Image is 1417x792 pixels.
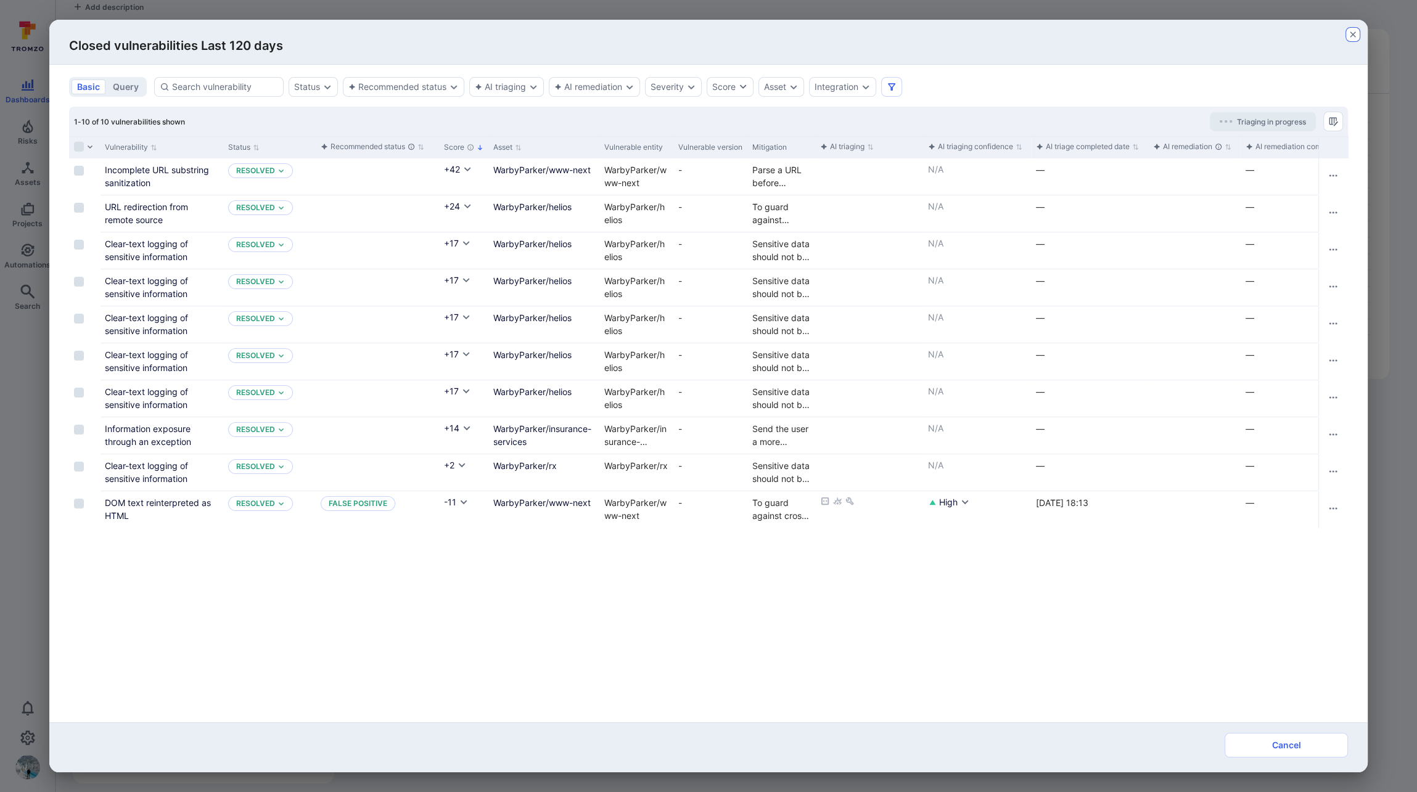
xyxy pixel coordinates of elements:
a: DOM text reinterpreted as HTML [105,497,211,521]
div: Cell for Vulnerable entity [599,269,673,306]
div: Recommended status [321,141,415,153]
div: Cell for Vulnerability [100,232,223,269]
div: — [1036,274,1143,287]
button: Sort by function(){return k.createElement(hN.A,{direction:"row",alignItems:"center",gap:4},k.crea... [1036,142,1139,152]
a: WarbyParker/www-next [493,497,591,508]
div: Cell for Asset [488,380,599,417]
div: To guard against untrusted URL redirection, it is advisable to avoid putting user input directly ... [752,200,810,226]
div: WarbyParker/helios [604,200,668,226]
div: Cell for Vulnerability [100,158,223,195]
button: AI triaging [475,82,526,92]
button: Resolved [236,166,275,176]
div: Cell for aiCtx.triageStatus [316,195,439,232]
button: Manage columns [1323,112,1343,131]
div: Cell for aiCtx.remediationStatus [1148,232,1241,269]
span: Select row [74,314,84,324]
a: WarbyParker/www-next [493,165,591,175]
button: Asset [764,82,786,92]
div: - [678,274,742,287]
div: Cell for aiCtx.confidenceScore [923,158,1031,195]
button: Row actions menu [1323,277,1343,296]
div: Sensitive data should not be logged. [752,311,810,337]
div: Cell for selection [69,380,100,417]
div: Cell for Score [439,380,488,417]
div: Cell for Asset [488,343,599,380]
div: Cell for [1318,269,1348,306]
div: Cell for aiCtx.triageStatus [316,158,439,195]
div: — [1036,200,1143,213]
button: Sort by Vulnerability [105,142,157,152]
div: Cell for Asset [488,195,599,232]
button: Expand dropdown [277,352,285,359]
a: WarbyParker/helios [493,239,572,249]
p: Resolved [236,499,275,508]
button: High [939,496,970,509]
div: Cell for aiCtx.remediationFinishedAt [1241,269,1358,306]
div: WarbyParker/helios [604,237,668,263]
div: Cell for aiCtx.confidenceScore [923,380,1031,417]
div: WarbyParker/helios [604,348,668,374]
div: Cell for aiCtx.confidenceScore [923,343,1031,380]
div: Cell for Vulnerable version [673,195,747,232]
div: Cell for Status [223,343,316,380]
div: +17 [444,311,459,324]
button: Expand dropdown [277,426,285,433]
div: Cell for aiCtx.triageFinishedAt [1031,232,1148,269]
button: query [107,80,144,94]
p: N/A [928,274,1026,287]
div: Cell for aiCtx [815,158,923,195]
div: Cell for aiCtx.remediationStatus [1148,195,1241,232]
button: Recommended status [348,82,446,92]
button: Score [707,77,754,97]
div: — [1036,348,1143,361]
span: Select row [74,203,84,213]
div: Vulnerable version [678,142,742,153]
button: +17 [444,311,471,324]
div: Cell for Status [223,195,316,232]
div: AI triage completed date [1036,141,1130,153]
button: +2 [444,459,467,472]
a: WarbyParker/helios [493,349,572,360]
button: Resolved [236,425,275,435]
div: Cell for Status [223,232,316,269]
div: Cell for [1318,306,1348,343]
div: Cell for aiCtx.triageFinishedAt [1031,306,1148,343]
button: basic [72,80,105,94]
button: Resolved [236,240,275,250]
button: Expand dropdown [277,389,285,396]
div: Cell for aiCtx [815,232,923,269]
div: Cell for Asset [488,269,599,306]
span: Closed vulnerabilities Last 120 days [69,37,283,54]
button: +42 [444,163,472,176]
div: Cell for Vulnerable version [673,343,747,380]
div: Cell for Vulnerable version [673,158,747,195]
div: Vulnerable entity [604,142,668,153]
div: Cell for Status [223,417,316,454]
button: Resolved [236,462,275,472]
button: Sort by function(){return k.createElement(hN.A,{direction:"row",alignItems:"center",gap:4},k.crea... [321,142,424,152]
p: N/A [928,385,1026,398]
div: Cell for Score [439,269,488,306]
button: Severity [651,82,684,92]
button: Expand dropdown [277,241,285,248]
span: High [939,496,958,508]
div: To guard against cross-site scripting, consider using contextual output encoding/escaping before ... [752,496,810,522]
div: The vulnerability score is based on the parameters defined in the settings [467,144,474,151]
div: Cell for Status [223,158,316,195]
div: Cell for aiCtx.remediationFinishedAt [1241,380,1358,417]
div: Cell for Mitigation [747,232,815,269]
button: Row actions menu [1323,462,1343,481]
button: Expand dropdown [686,82,696,92]
span: 1-10 of 10 vulnerabilities shown [74,117,185,126]
div: Score [712,81,736,93]
button: Row actions menu [1323,203,1343,222]
div: Cell for Mitigation [747,306,815,343]
p: Sorted by: Highest first [477,141,483,154]
span: Select row [74,277,84,287]
div: Cell for aiCtx.remediationStatus [1148,343,1241,380]
button: AI remediation [554,82,622,92]
div: Status [294,82,320,92]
